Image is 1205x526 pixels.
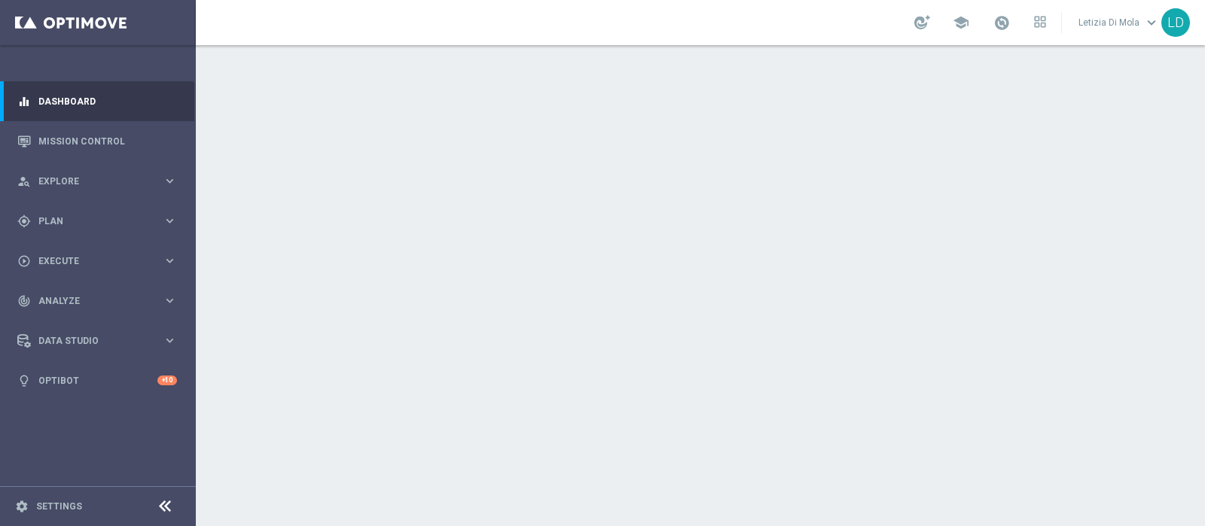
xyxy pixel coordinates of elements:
a: Optibot [38,360,157,400]
span: Plan [38,217,163,226]
div: Explore [17,175,163,188]
a: Settings [36,502,82,511]
div: +10 [157,375,177,385]
button: Mission Control [17,135,178,147]
div: Optibot [17,360,177,400]
span: keyboard_arrow_down [1143,14,1160,31]
button: gps_fixed Plan keyboard_arrow_right [17,215,178,227]
i: keyboard_arrow_right [163,293,177,308]
div: Mission Control [17,121,177,161]
i: gps_fixed [17,214,31,228]
div: Analyze [17,294,163,308]
span: Explore [38,177,163,186]
a: Mission Control [38,121,177,161]
i: track_changes [17,294,31,308]
span: Execute [38,257,163,266]
i: lightbulb [17,374,31,388]
button: equalizer Dashboard [17,96,178,108]
span: Data Studio [38,336,163,345]
span: school [953,14,969,31]
button: Data Studio keyboard_arrow_right [17,335,178,347]
i: keyboard_arrow_right [163,254,177,268]
i: keyboard_arrow_right [163,333,177,348]
div: LD [1161,8,1190,37]
i: keyboard_arrow_right [163,174,177,188]
i: person_search [17,175,31,188]
div: Plan [17,214,163,228]
button: person_search Explore keyboard_arrow_right [17,175,178,187]
i: play_circle_outline [17,254,31,268]
button: play_circle_outline Execute keyboard_arrow_right [17,255,178,267]
span: Analyze [38,296,163,306]
div: Data Studio [17,334,163,348]
a: Letizia Di Molakeyboard_arrow_down [1077,11,1161,34]
a: Dashboard [38,81,177,121]
i: keyboard_arrow_right [163,214,177,228]
i: equalizer [17,95,31,108]
i: settings [15,500,29,513]
button: track_changes Analyze keyboard_arrow_right [17,295,178,307]
div: Dashboard [17,81,177,121]
button: lightbulb Optibot +10 [17,375,178,387]
div: Execute [17,254,163,268]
